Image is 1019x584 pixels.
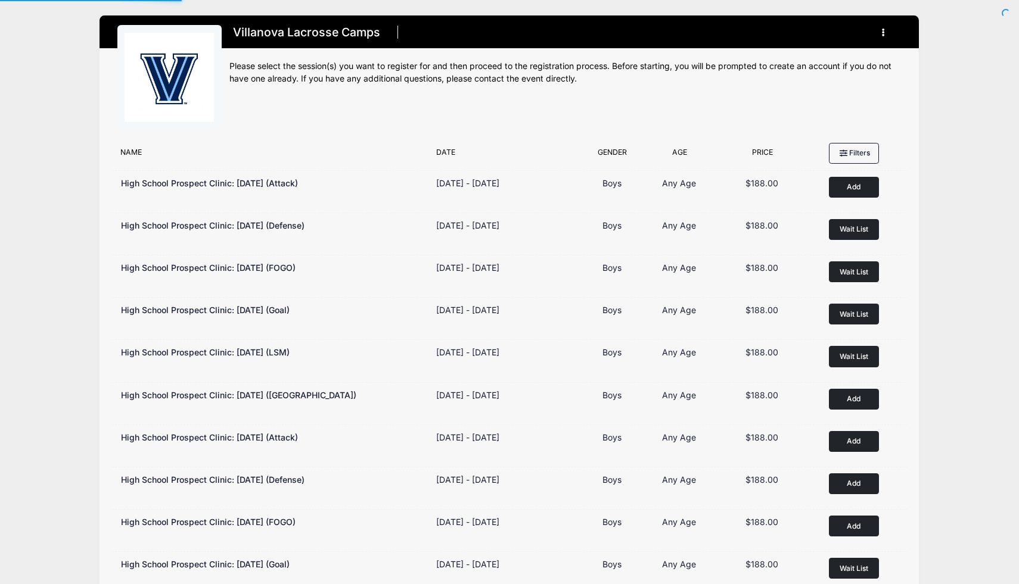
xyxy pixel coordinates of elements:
[745,220,778,230] span: $188.00
[829,431,879,452] button: Add
[602,220,622,230] span: Boys
[662,263,696,273] span: Any Age
[662,305,696,315] span: Any Age
[436,261,499,274] div: [DATE] - [DATE]
[745,347,778,357] span: $188.00
[121,263,296,273] span: High School Prospect Clinic: [DATE] (FOGO)
[829,177,879,198] button: Add
[662,347,696,357] span: Any Age
[829,304,879,324] button: Wait List
[745,390,778,400] span: $188.00
[602,474,622,485] span: Boys
[436,177,499,189] div: [DATE] - [DATE]
[121,305,290,315] span: High School Prospect Clinic: [DATE] (Goal)
[114,147,430,164] div: Name
[602,347,622,357] span: Boys
[840,310,868,318] span: Wait List
[745,517,778,527] span: $188.00
[644,147,714,164] div: Age
[121,390,356,400] span: High School Prospect Clinic: [DATE] ([GEOGRAPHIC_DATA])
[436,346,499,358] div: [DATE] - [DATE]
[602,432,622,442] span: Boys
[121,559,290,569] span: High School Prospect Clinic: [DATE] (Goal)
[229,60,902,85] div: Please select the session(s) you want to register for and then proceed to the registration proces...
[121,474,305,485] span: High School Prospect Clinic: [DATE] (Defense)
[829,516,879,536] button: Add
[662,390,696,400] span: Any Age
[436,516,499,528] div: [DATE] - [DATE]
[745,263,778,273] span: $188.00
[840,267,868,276] span: Wait List
[121,432,298,442] span: High School Prospect Clinic: [DATE] (Attack)
[829,389,879,410] button: Add
[745,178,778,188] span: $188.00
[436,431,499,444] div: [DATE] - [DATE]
[121,220,305,230] span: High School Prospect Clinic: [DATE] (Defense)
[840,352,868,361] span: Wait List
[430,147,580,164] div: Date
[602,517,622,527] span: Boys
[829,558,879,579] button: Wait List
[829,143,879,163] button: Filters
[745,305,778,315] span: $188.00
[829,261,879,282] button: Wait List
[662,474,696,485] span: Any Age
[829,219,879,240] button: Wait List
[715,147,810,164] div: Price
[436,304,499,316] div: [DATE] - [DATE]
[602,305,622,315] span: Boys
[662,178,696,188] span: Any Age
[662,517,696,527] span: Any Age
[436,558,499,570] div: [DATE] - [DATE]
[436,219,499,232] div: [DATE] - [DATE]
[602,390,622,400] span: Boys
[840,224,868,233] span: Wait List
[436,473,499,486] div: [DATE] - [DATE]
[745,432,778,442] span: $188.00
[745,474,778,485] span: $188.00
[580,147,644,164] div: Gender
[602,178,622,188] span: Boys
[121,347,290,357] span: High School Prospect Clinic: [DATE] (LSM)
[436,389,499,401] div: [DATE] - [DATE]
[745,559,778,569] span: $188.00
[662,432,696,442] span: Any Age
[662,220,696,230] span: Any Age
[121,517,296,527] span: High School Prospect Clinic: [DATE] (FOGO)
[602,559,622,569] span: Boys
[229,22,384,43] h1: Villanova Lacrosse Camps
[829,473,879,494] button: Add
[840,564,868,573] span: Wait List
[662,559,696,569] span: Any Age
[602,263,622,273] span: Boys
[829,346,879,367] button: Wait List
[125,33,214,122] img: logo
[121,178,298,188] span: High School Prospect Clinic: [DATE] (Attack)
